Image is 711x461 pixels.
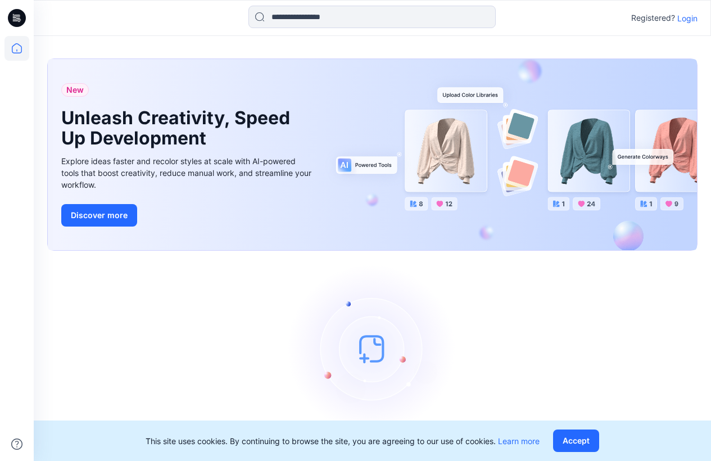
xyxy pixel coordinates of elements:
img: empty-state-image.svg [288,264,457,433]
p: This site uses cookies. By continuing to browse the site, you are agreeing to our use of cookies. [146,435,540,447]
button: Accept [553,430,599,452]
a: Learn more [498,436,540,446]
p: Registered? [631,11,675,25]
p: Login [677,12,698,24]
span: New [66,83,84,97]
h1: Unleash Creativity, Speed Up Development [61,108,297,148]
a: Discover more [61,204,314,227]
div: Explore ideas faster and recolor styles at scale with AI-powered tools that boost creativity, red... [61,155,314,191]
button: Discover more [61,204,137,227]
